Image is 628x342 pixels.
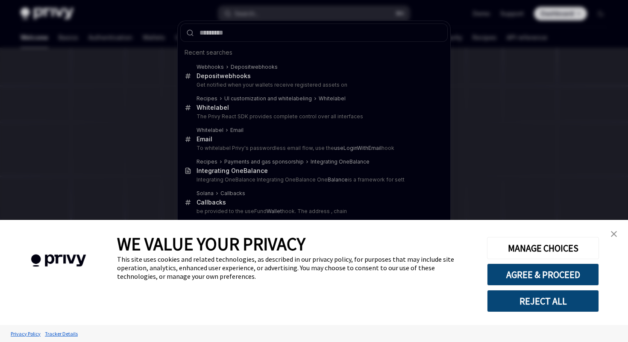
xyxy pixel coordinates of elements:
[197,82,430,88] p: Get notified when your wallets receive registered assets on
[197,158,217,165] div: Recipes
[224,158,304,165] div: Payments and gas sponsorship
[197,176,430,183] p: Integrating OneBalance Integrating OneBalance One is a framework for sett
[197,64,224,70] div: Webhooks
[311,158,370,165] div: Integrating OneBalance
[244,167,268,174] b: Balance
[197,135,212,143] div: Email
[487,263,599,286] button: AGREE & PROCEED
[43,326,80,341] a: Tracker Details
[224,95,312,102] div: UI customization and whitelabeling
[231,64,278,70] div: webhooks
[611,231,617,237] img: close banner
[197,72,251,80] div: webhooks
[605,225,622,243] a: close banner
[117,255,474,281] div: This site uses cookies and related technologies, as described in our privacy policy, for purposes...
[319,95,346,102] div: Whitelabel
[328,176,348,183] b: Balance
[487,237,599,259] button: MANAGE CHOICES
[197,95,217,102] div: Recipes
[13,242,104,279] img: company logo
[231,64,251,70] b: Deposit
[267,208,282,214] b: Wallet
[197,208,430,215] p: be provided to the useFund hook. The address , chain
[197,104,214,111] b: White
[197,190,214,197] div: Solana
[9,326,43,341] a: Privacy Policy
[197,145,430,152] p: To whitelabel Privy's passwordless email flow, use the hook
[230,127,244,134] div: Email
[487,290,599,312] button: REJECT ALL
[197,127,223,134] div: Whitelabel
[197,113,430,120] p: The Privy React SDK provides complete control over all interfaces
[197,167,268,175] div: Integrating One
[185,48,232,57] span: Recent searches
[197,104,229,111] div: label
[220,190,245,197] div: Callbacks
[117,233,305,255] span: WE VALUE YOUR PRIVACY
[197,199,226,206] div: Callbacks
[197,72,220,79] b: Deposit
[334,145,381,151] b: useLoginWithEmail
